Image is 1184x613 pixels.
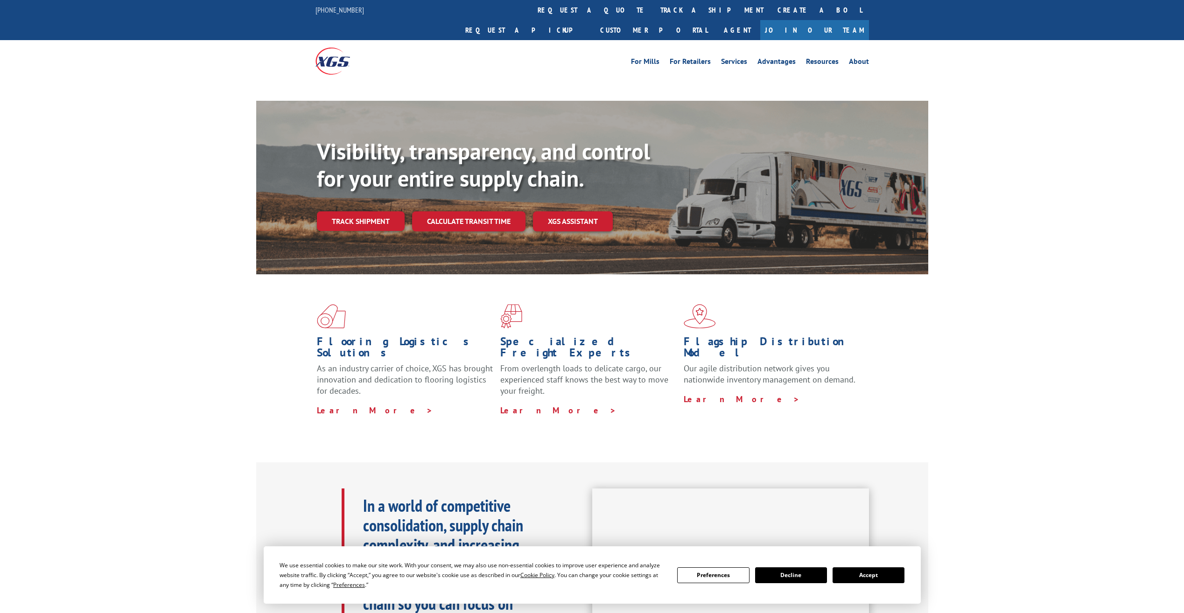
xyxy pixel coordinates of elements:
[670,58,711,68] a: For Retailers
[593,20,715,40] a: Customer Portal
[317,211,405,231] a: Track shipment
[721,58,747,68] a: Services
[631,58,659,68] a: For Mills
[317,336,493,363] h1: Flooring Logistics Solutions
[849,58,869,68] a: About
[500,363,677,404] p: From overlength loads to delicate cargo, our experienced staff knows the best way to move your fr...
[684,336,860,363] h1: Flagship Distribution Model
[806,58,839,68] a: Resources
[520,571,554,579] span: Cookie Policy
[533,211,613,231] a: XGS ASSISTANT
[500,405,617,416] a: Learn More >
[677,567,749,583] button: Preferences
[315,5,364,14] a: [PHONE_NUMBER]
[715,20,760,40] a: Agent
[317,363,493,396] span: As an industry carrier of choice, XGS has brought innovation and dedication to flooring logistics...
[412,211,525,231] a: Calculate transit time
[833,567,904,583] button: Accept
[264,546,921,604] div: Cookie Consent Prompt
[317,304,346,328] img: xgs-icon-total-supply-chain-intelligence-red
[280,560,666,590] div: We use essential cookies to make our site work. With your consent, we may also use non-essential ...
[760,20,869,40] a: Join Our Team
[500,336,677,363] h1: Specialized Freight Experts
[684,304,716,328] img: xgs-icon-flagship-distribution-model-red
[684,394,800,404] a: Learn More >
[333,581,365,589] span: Preferences
[500,304,522,328] img: xgs-icon-focused-on-flooring-red
[684,363,855,385] span: Our agile distribution network gives you nationwide inventory management on demand.
[755,567,827,583] button: Decline
[317,137,650,193] b: Visibility, transparency, and control for your entire supply chain.
[757,58,796,68] a: Advantages
[317,405,433,416] a: Learn More >
[458,20,593,40] a: Request a pickup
